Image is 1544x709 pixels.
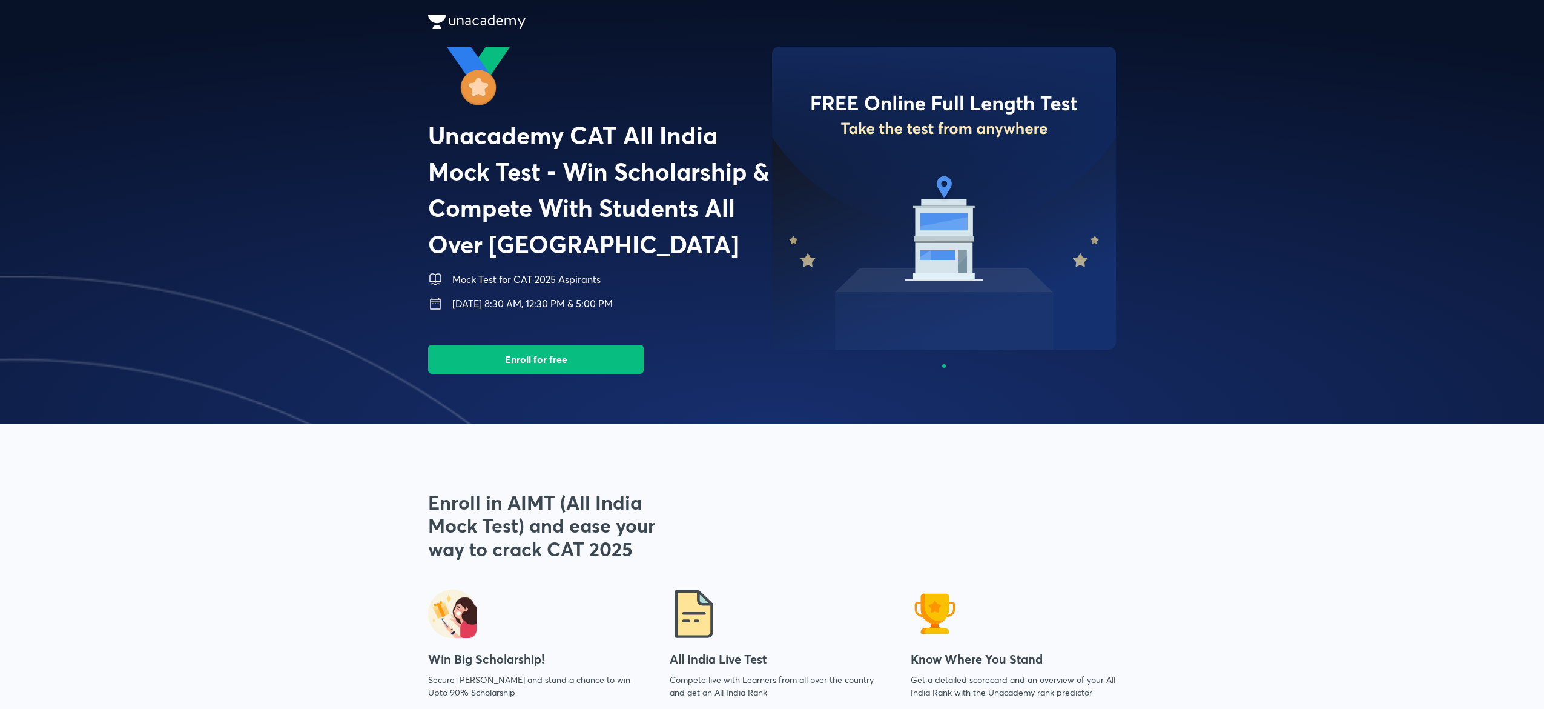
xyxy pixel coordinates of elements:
p: Secure [PERSON_NAME] and stand a chance to win Upto 90% Scholarship [428,673,633,699]
h4: All India Live Test [670,650,875,668]
img: key-point [670,590,718,638]
button: Enroll for free [428,345,644,374]
h2: Enroll in AIMT (All India Mock Test) and ease your way to crack CAT 2025 [428,491,669,561]
img: key-point [911,590,959,638]
img: key-point [428,590,477,638]
img: logo [428,47,772,107]
img: banner-0 [772,47,1116,350]
img: logo [428,15,526,29]
a: logo [428,15,1116,32]
p: Get a detailed scorecard and an overview of your All India Rank with the Unacademy rank predictor [911,673,1116,699]
h4: Know Where You Stand [911,650,1116,668]
h4: Win Big Scholarship! [428,650,633,668]
img: book [428,272,443,287]
p: Compete live with Learners from all over the country and get an All India Rank [670,673,875,699]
